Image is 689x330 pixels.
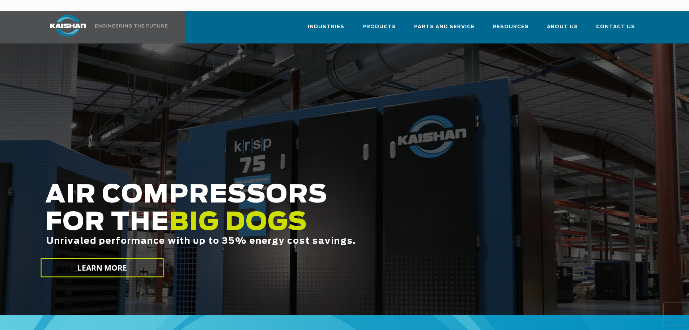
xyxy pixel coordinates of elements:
a: LEARN MORE [41,258,163,277]
span: About Us [547,23,578,31]
span: BIG DOGS [169,210,307,235]
span: Products [362,23,396,31]
a: Contact Us [596,17,635,42]
h2: AIR COMPRESSORS FOR THE [45,181,543,269]
a: Products [362,17,396,42]
span: Parts and Service [414,23,475,31]
a: About Us [547,17,578,42]
a: Parts and Service [414,17,475,42]
img: Engineering the future [95,24,167,28]
a: Resources [493,17,529,42]
a: Kaishan USA [41,11,169,43]
img: kaishan logo [41,15,95,37]
span: LEARN MORE [77,263,127,273]
span: Industries [308,23,344,31]
a: Industries [308,17,344,42]
span: Contact Us [596,23,635,31]
span: Resources [493,23,529,31]
span: Unrivaled performance with up to 35% energy cost savings. [46,237,356,246]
